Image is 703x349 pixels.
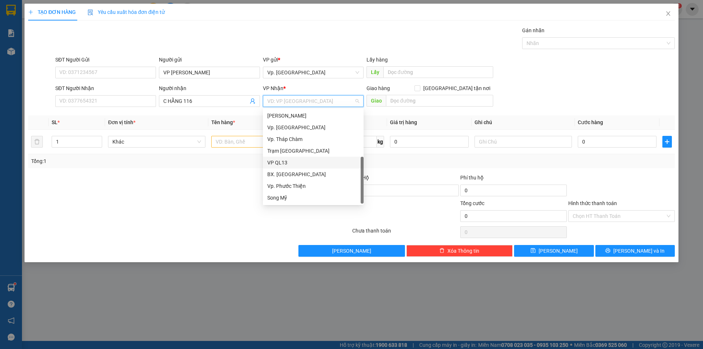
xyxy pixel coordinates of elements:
div: Vp. Phước Thiện [263,180,364,192]
th: Ghi chú [472,115,575,130]
div: VP gửi [263,56,364,64]
span: Giao hàng [367,85,390,91]
span: [PERSON_NAME] [539,247,578,255]
span: VP Nhận [263,85,283,91]
div: SĐT Người Nhận [55,84,156,92]
div: Vp. Phước Thiện [267,182,359,190]
div: BX. [GEOGRAPHIC_DATA] [267,170,359,178]
button: delete [31,136,43,148]
input: Dọc đường [383,66,493,78]
b: Biên nhận gởi hàng hóa [47,11,70,70]
span: Giá trị hàng [390,119,417,125]
span: save [531,248,536,254]
input: Dọc đường [386,95,493,107]
span: Khác [112,136,201,147]
span: user-add [250,98,256,104]
span: delete [439,248,445,254]
button: save[PERSON_NAME] [514,245,594,257]
span: Lấy hàng [367,57,388,63]
span: Yêu cầu xuất hóa đơn điện tử [88,9,165,15]
span: close [665,11,671,16]
div: SĐT Người Gửi [55,56,156,64]
span: [GEOGRAPHIC_DATA] tận nơi [420,84,493,92]
span: Thu Hộ [352,175,369,181]
span: Đơn vị tính [108,119,135,125]
input: 0 [390,136,469,148]
span: plus [28,10,33,15]
div: Chưa thanh toán [351,227,460,240]
div: Người nhận [159,84,260,92]
span: Tổng cước [460,200,484,206]
span: Tên hàng [211,119,235,125]
div: VP QL13 [263,157,364,168]
b: An Anh Limousine [9,47,40,82]
label: Hình thức thanh toán [568,200,617,206]
div: BX. Ninh Sơn [263,168,364,180]
div: Song Mỹ [263,192,364,204]
span: SL [52,119,57,125]
button: printer[PERSON_NAME] và In [595,245,675,257]
input: Ghi Chú [475,136,572,148]
input: VD: Bàn, Ghế [211,136,309,148]
span: Vp. Phan Rang [267,67,359,78]
div: [PERSON_NAME] [267,112,359,120]
button: deleteXóa Thông tin [406,245,513,257]
label: Gán nhãn [522,27,544,33]
span: TẠO ĐƠN HÀNG [28,9,76,15]
div: VP QL13 [267,159,359,167]
div: Trạm Ninh Hải [263,145,364,157]
div: Vp. Phan Rang [263,122,364,133]
button: plus [662,136,672,148]
div: Vp. Tháp Chàm [267,135,359,143]
div: Người gửi [159,56,260,64]
span: plus [663,139,672,145]
span: Giao [367,95,386,107]
span: [PERSON_NAME] [332,247,371,255]
span: Lấy [367,66,383,78]
div: An Dương Vương [263,110,364,122]
div: Phí thu hộ [460,174,567,185]
span: [PERSON_NAME] và In [613,247,665,255]
span: printer [605,248,610,254]
span: Xóa Thông tin [447,247,479,255]
div: Song Mỹ [267,194,359,202]
span: Cước hàng [578,119,603,125]
div: Vp. [GEOGRAPHIC_DATA] [267,123,359,131]
div: Trạm [GEOGRAPHIC_DATA] [267,147,359,155]
span: kg [377,136,384,148]
img: icon [88,10,93,15]
div: Tổng: 1 [31,157,271,165]
div: Vp. Tháp Chàm [263,133,364,145]
button: Close [658,4,678,24]
button: [PERSON_NAME] [298,245,405,257]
